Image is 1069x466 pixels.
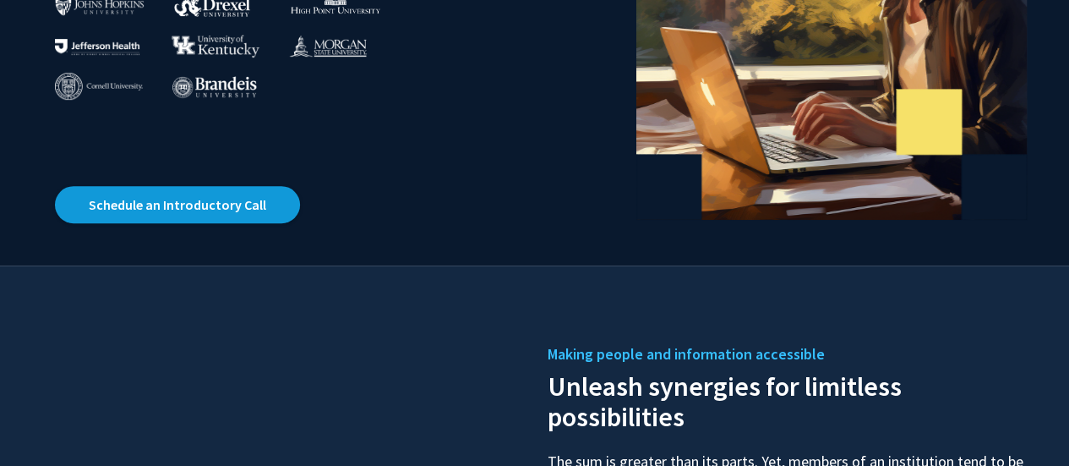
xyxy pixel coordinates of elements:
a: Opens in a new tab [55,186,300,223]
h5: Making people and information accessible [548,342,1029,367]
img: Morgan State University [289,35,367,57]
img: University of Kentucky [172,35,259,58]
img: Brandeis University [172,76,257,97]
iframe: Chat [13,390,72,453]
img: Thomas Jefferson University [55,39,139,55]
h2: Unleash synergies for limitless possibilities [548,367,1029,432]
img: Cornell University [55,73,143,101]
